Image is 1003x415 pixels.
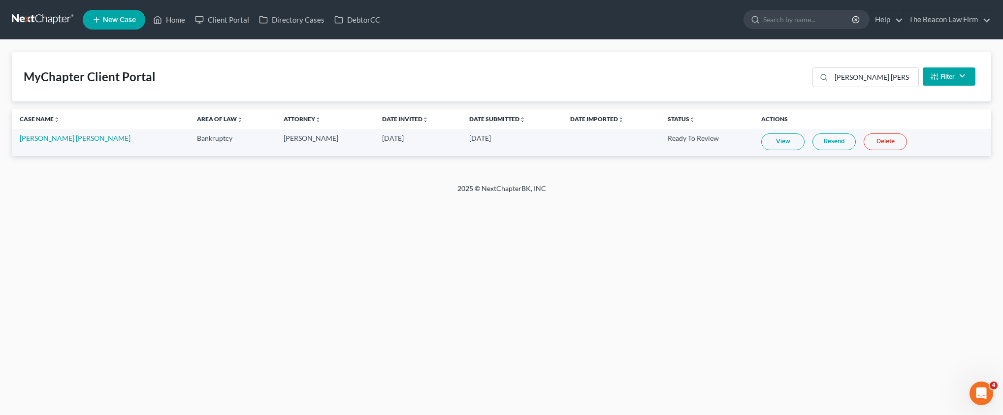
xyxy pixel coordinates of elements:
i: unfold_more [54,117,60,123]
a: View [761,133,805,150]
i: unfold_more [618,117,624,123]
a: Case Nameunfold_more [20,115,60,123]
a: Help [870,11,903,29]
i: unfold_more [689,117,695,123]
a: Home [148,11,190,29]
div: 2025 © NextChapterBK, INC [221,184,782,201]
a: Client Portal [190,11,254,29]
a: The Beacon Law Firm [904,11,991,29]
i: unfold_more [315,117,321,123]
input: Search by name... [763,10,853,29]
a: Delete [864,133,907,150]
a: Statusunfold_more [668,115,695,123]
a: Area of Lawunfold_more [197,115,243,123]
iframe: Intercom live chat [970,382,993,405]
a: Date Importedunfold_more [570,115,624,123]
i: unfold_more [237,117,243,123]
a: Directory Cases [254,11,329,29]
span: 4 [990,382,998,389]
td: Ready To Review [660,129,754,156]
a: Resend [812,133,856,150]
a: Date Submittedunfold_more [469,115,525,123]
th: Actions [753,109,991,129]
td: Bankruptcy [189,129,275,156]
input: Search... [831,68,918,87]
a: [PERSON_NAME] [PERSON_NAME] [20,134,130,142]
i: unfold_more [519,117,525,123]
a: Date Invitedunfold_more [382,115,428,123]
a: Attorneyunfold_more [284,115,321,123]
a: DebtorCC [329,11,385,29]
i: unfold_more [422,117,428,123]
span: [DATE] [469,134,491,142]
td: [PERSON_NAME] [276,129,375,156]
button: Filter [923,67,975,86]
div: MyChapter Client Portal [24,69,156,85]
span: New Case [103,16,136,24]
span: [DATE] [382,134,404,142]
